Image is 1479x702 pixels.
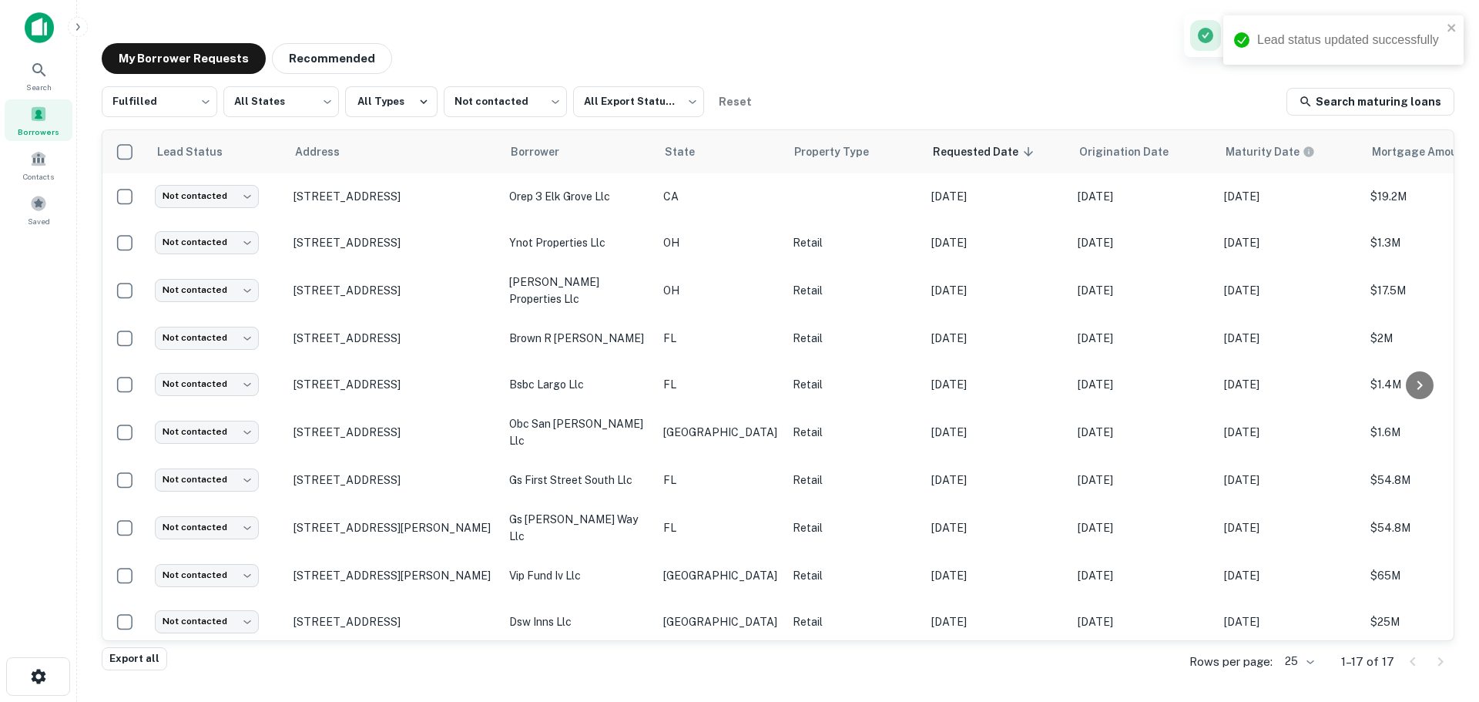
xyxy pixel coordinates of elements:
div: Not contacted [155,185,259,207]
span: Borrower [511,143,579,161]
th: Borrower [501,130,656,173]
div: Not contacted [155,469,259,491]
p: [DATE] [931,234,1062,251]
p: [DATE] [1078,472,1209,489]
img: capitalize-icon.png [25,12,54,43]
div: Not contacted [155,516,259,539]
p: FL [663,472,777,489]
div: Not contacted [155,327,259,349]
p: [GEOGRAPHIC_DATA] [663,567,777,584]
div: Not contacted [155,231,259,254]
p: [GEOGRAPHIC_DATA] [663,613,777,630]
span: Property Type [794,143,889,161]
th: Maturity dates displayed may be estimated. Please contact the lender for the most accurate maturi... [1216,130,1363,173]
div: Not contacted [155,610,259,633]
p: [DATE] [1078,376,1209,393]
p: [STREET_ADDRESS] [293,378,494,391]
span: Origination Date [1079,143,1189,161]
p: [PERSON_NAME] properties llc [509,274,648,307]
button: My Borrower Requests [102,43,266,74]
p: Retail [793,234,916,251]
span: Borrowers [18,126,59,138]
p: [STREET_ADDRESS] [293,331,494,345]
p: [DATE] [931,376,1062,393]
span: Saved [28,215,50,227]
p: [DATE] [1224,376,1355,393]
p: [DATE] [1224,330,1355,347]
div: Maturity dates displayed may be estimated. Please contact the lender for the most accurate maturi... [1226,143,1315,160]
p: [DATE] [1078,188,1209,205]
span: Lead Status [156,143,243,161]
div: All Export Statuses [573,82,704,122]
p: [DATE] [1224,282,1355,299]
p: gs [PERSON_NAME] way llc [509,511,648,545]
p: [STREET_ADDRESS] [293,425,494,439]
p: [STREET_ADDRESS] [293,284,494,297]
p: [STREET_ADDRESS] [293,236,494,250]
p: Retail [793,424,916,441]
p: [DATE] [1078,519,1209,536]
p: Retail [793,472,916,489]
p: vip fund iv llc [509,567,648,584]
p: gs first street south llc [509,472,648,489]
p: Retail [793,282,916,299]
button: Export all [102,647,167,670]
a: Saved [5,189,72,230]
p: [DATE] [931,330,1062,347]
p: [DATE] [931,188,1062,205]
p: orep 3 elk grove llc [509,188,648,205]
p: [DATE] [1078,234,1209,251]
th: Address [286,130,501,173]
a: Borrowers [5,99,72,141]
button: Reset [710,86,760,117]
a: Contacts [5,144,72,186]
p: [DATE] [1078,330,1209,347]
iframe: Chat Widget [1402,579,1479,653]
p: [STREET_ADDRESS] [293,615,494,629]
p: [DATE] [931,567,1062,584]
p: Rows per page: [1189,653,1273,671]
p: brown r [PERSON_NAME] [509,330,648,347]
button: All Types [345,86,438,117]
p: FL [663,519,777,536]
p: FL [663,330,777,347]
span: Maturity dates displayed may be estimated. Please contact the lender for the most accurate maturi... [1226,143,1335,160]
div: Not contacted [155,279,259,301]
p: OH [663,234,777,251]
span: Address [295,143,360,161]
p: [DATE] [1224,234,1355,251]
p: [DATE] [931,282,1062,299]
p: [DATE] [1224,472,1355,489]
p: Retail [793,613,916,630]
div: Not contacted [155,421,259,443]
th: Property Type [785,130,924,173]
button: Recommended [272,43,392,74]
p: [DATE] [1224,613,1355,630]
p: [GEOGRAPHIC_DATA] [663,424,777,441]
div: Not contacted [444,82,567,122]
span: State [665,143,715,161]
div: Lead status updated successfully [1190,20,1424,51]
p: [DATE] [1224,424,1355,441]
th: Lead Status [147,130,286,173]
span: Contacts [23,170,54,183]
th: Origination Date [1070,130,1216,173]
p: [DATE] [931,519,1062,536]
p: [DATE] [1224,567,1355,584]
th: Requested Date [924,130,1070,173]
div: Not contacted [155,373,259,395]
p: [STREET_ADDRESS] [293,473,494,487]
p: obc san [PERSON_NAME] llc [509,415,648,449]
p: Retail [793,376,916,393]
div: Lead status updated successfully [1257,31,1442,49]
p: Retail [793,330,916,347]
p: [STREET_ADDRESS][PERSON_NAME] [293,521,494,535]
p: [DATE] [931,613,1062,630]
div: Search [5,55,72,96]
p: [DATE] [1078,282,1209,299]
div: 25 [1279,650,1316,673]
div: Fulfilled [102,82,217,122]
